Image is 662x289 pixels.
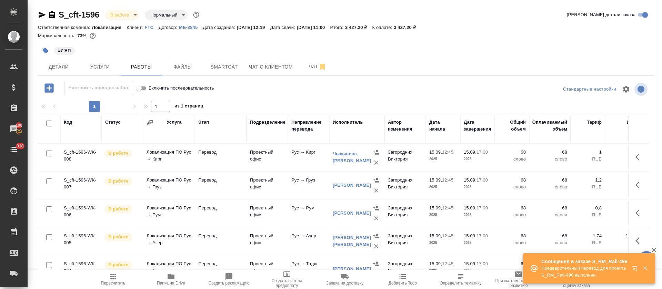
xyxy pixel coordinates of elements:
p: RUB [609,184,640,190]
p: В работе [108,234,128,240]
span: Призвать менеджера по развитию [494,278,543,288]
td: Локализация ПО Рус → Азер [143,229,195,253]
span: из 1 страниц [174,102,203,112]
td: Локализация ПО Рус → Кирг [143,145,195,169]
p: 2025 [429,239,457,246]
td: Загородних Виктория [384,201,426,225]
div: В работе [145,10,188,20]
p: 0,8 [574,205,602,211]
p: 3 427,20 ₽ [345,25,372,30]
p: RUB [609,239,640,246]
td: S_cft-1596-WK-006 [60,201,102,225]
p: 15.09, [429,233,442,238]
p: 68 [609,149,640,156]
svg: Отписаться [318,63,327,71]
p: 2025 [429,267,457,274]
p: Дата сдачи: [270,25,297,30]
span: Детали [42,63,75,71]
p: 68 [498,149,526,156]
a: 318 [2,141,26,158]
div: Исполнитель выполняет работу [103,149,140,158]
td: Локализация ПО Рус → Груз [143,173,195,197]
p: 2025 [464,184,491,190]
button: Создать счет на предоплату [258,270,316,289]
p: слово [498,239,526,246]
div: Исполнитель выполняет работу [103,205,140,214]
button: Удалить [371,185,381,196]
p: 54,4 [609,205,640,211]
button: Доп статусы указывают на важность/срочность заказа [192,10,201,19]
td: Проектный офис [247,173,288,197]
p: Дата создания: [203,25,237,30]
div: Услуга [167,119,181,126]
p: Перевод [198,149,243,156]
button: Нормальный [148,12,179,18]
p: #7 ЯП [58,47,71,54]
p: Локализация [92,25,127,30]
td: Проектный офис [247,145,288,169]
a: МБ-3845 [179,24,203,30]
p: 118,32 [609,233,640,239]
p: 3 427,20 ₽ [394,25,421,30]
td: Рус → Рум [288,201,329,225]
button: Открыть в новой вкладке [628,261,644,278]
p: [DATE] 12:19 [237,25,270,30]
p: 1,2 [574,177,602,184]
button: Здесь прячутся важные кнопки [631,177,648,193]
span: Работы [125,63,158,71]
div: Направление перевода [291,119,326,133]
a: [PERSON_NAME] [333,266,371,271]
p: МБ-3845 [179,25,203,30]
p: В работе [108,178,128,185]
div: Этап [198,119,209,126]
p: слово [533,156,567,163]
span: Чат [301,62,334,71]
p: В работе [108,261,128,268]
p: слово [498,211,526,218]
button: Сгруппировать [147,119,153,126]
td: Проектный офис [247,229,288,253]
p: 2025 [429,156,457,163]
p: 68 [533,177,567,184]
span: Определить тематику [440,281,481,286]
button: Папка на Drive [142,270,200,289]
p: 12:45 [442,261,453,266]
td: S_cft-1596-WK-004 [60,257,102,281]
div: Исполнитель выполняет работу [103,177,140,186]
span: Файлы [166,63,199,71]
p: 17:00 [477,233,488,238]
button: Скопировать ссылку для ЯМессенджера [38,11,46,19]
span: Smartcat [208,63,241,71]
p: 15.09, [464,261,477,266]
a: FTC [145,24,159,30]
button: Пересчитать [84,270,142,289]
td: Локализация ПО Рус → Тадж [143,257,195,281]
span: 318 [12,143,28,149]
p: 17:00 [477,261,488,266]
p: 1,74 [574,233,602,239]
td: Загородних Виктория [384,145,426,169]
a: Чыкынова [PERSON_NAME] [333,151,371,163]
td: S_cft-1596-WK-007 [60,173,102,197]
span: Чат с клиентом [249,63,293,71]
p: RUB [574,211,602,218]
p: 68 [533,149,567,156]
td: Загородних Виктория [384,257,426,281]
button: 762.72 RUB; [88,31,97,40]
p: Перевод [198,260,243,267]
p: Договор: [159,25,179,30]
p: слово [498,184,526,190]
p: 15.09, [429,261,442,266]
span: Настроить таблицу [618,81,634,97]
span: Папка на Drive [157,281,185,286]
div: Дата начала [429,119,457,133]
p: 15.09, [429,177,442,183]
p: Клиент: [127,25,144,30]
button: Здесь прячутся важные кнопки [631,233,648,249]
span: Заявка на доставку [326,281,363,286]
p: Сообщения в заказе S_RM_Rail-496 [541,258,628,265]
p: 2025 [429,211,457,218]
td: Загородних Виктория [384,173,426,197]
div: Подразделение [250,119,285,126]
p: Итого: [330,25,345,30]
